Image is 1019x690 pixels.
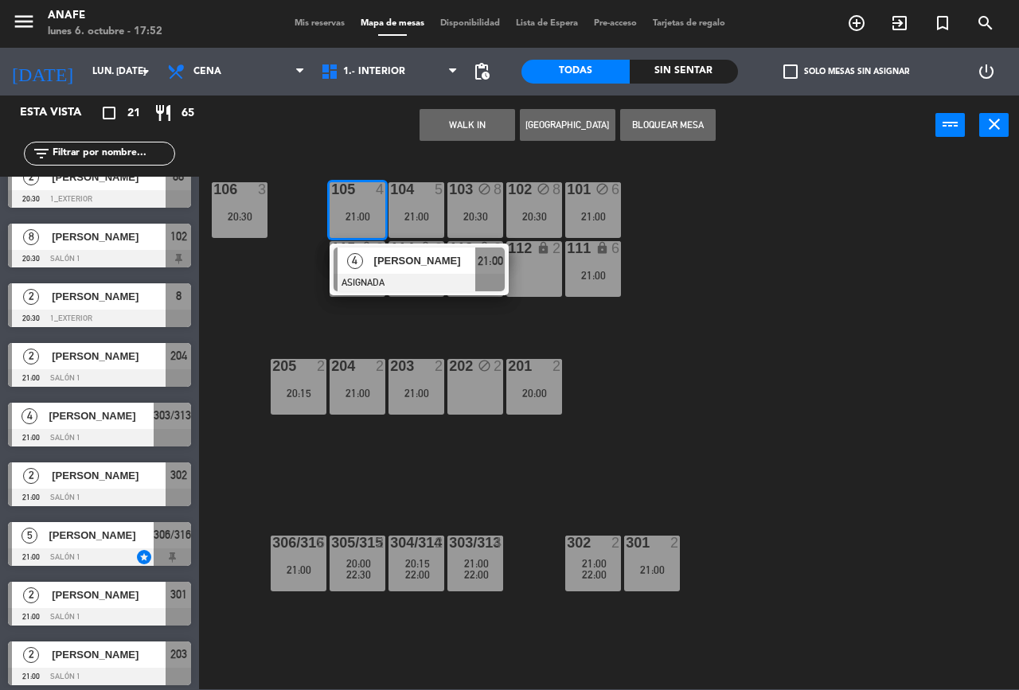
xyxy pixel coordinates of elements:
[449,536,450,550] div: 303/313
[449,182,450,197] div: 103
[343,66,405,77] span: 1.- Interior
[979,113,1009,137] button: close
[508,359,509,373] div: 201
[565,211,621,222] div: 21:00
[330,388,385,399] div: 21:00
[390,359,391,373] div: 203
[405,557,430,570] span: 20:15
[331,241,332,255] div: 115
[360,241,373,255] i: lock
[595,241,609,255] i: lock
[508,19,586,28] span: Lista de Espera
[213,182,214,197] div: 106
[520,109,615,141] button: [GEOGRAPHIC_DATA]
[478,182,491,196] i: block
[449,359,450,373] div: 202
[21,408,37,424] span: 4
[258,182,267,197] div: 3
[985,115,1004,134] i: close
[670,536,680,550] div: 2
[435,536,444,550] div: 2
[630,60,738,84] div: Sin sentar
[347,253,363,269] span: 4
[170,227,187,246] span: 102
[933,14,952,33] i: turned_in_not
[173,167,184,186] span: 88
[353,19,432,28] span: Mapa de mesas
[582,568,607,581] span: 22:00
[506,211,562,222] div: 20:30
[23,229,39,245] span: 8
[100,103,119,123] i: crop_square
[935,113,965,137] button: power_input
[890,14,909,33] i: exit_to_app
[272,359,273,373] div: 205
[12,10,36,39] button: menu
[374,252,476,269] span: [PERSON_NAME]
[506,388,562,399] div: 20:00
[271,388,326,399] div: 20:15
[23,468,39,484] span: 2
[376,241,385,255] div: 2
[21,528,37,544] span: 5
[154,525,191,544] span: 306/316
[432,19,508,28] span: Disponibilidad
[52,348,166,364] span: [PERSON_NAME]
[405,568,430,581] span: 22:00
[435,241,444,255] div: 2
[494,359,503,373] div: 2
[478,359,491,372] i: block
[330,211,385,222] div: 21:00
[52,467,166,484] span: [PERSON_NAME]
[494,536,503,550] div: 4
[52,169,166,185] span: [PERSON_NAME]
[170,585,187,604] span: 301
[847,14,866,33] i: add_circle_outline
[376,359,385,373] div: 2
[176,287,182,306] span: 8
[48,8,162,24] div: ANAFE
[193,66,221,77] span: Cena
[51,145,174,162] input: Filtrar por nombre...
[783,64,798,79] span: check_box_outline_blank
[390,182,391,197] div: 104
[52,288,166,305] span: [PERSON_NAME]
[23,349,39,364] span: 2
[388,388,444,399] div: 21:00
[170,645,187,664] span: 203
[23,587,39,603] span: 2
[611,241,621,255] div: 6
[537,241,550,255] i: lock
[472,62,491,81] span: pending_actions
[331,359,332,373] div: 204
[537,182,550,196] i: block
[48,24,162,40] div: lunes 6. octubre - 17:52
[23,647,39,663] span: 2
[464,568,489,581] span: 22:00
[611,536,621,550] div: 2
[941,115,960,134] i: power_input
[645,19,733,28] span: Tarjetas de regalo
[783,64,909,79] label: Solo mesas sin asignar
[23,170,39,185] span: 2
[212,211,267,222] div: 20:30
[582,557,607,570] span: 21:00
[552,182,562,197] div: 8
[611,182,621,197] div: 6
[271,564,326,575] div: 21:00
[346,568,371,581] span: 22:30
[508,182,509,197] div: 102
[977,62,996,81] i: power_settings_new
[52,228,166,245] span: [PERSON_NAME]
[435,359,444,373] div: 2
[478,251,503,271] span: 21:00
[49,407,154,424] span: [PERSON_NAME]
[331,182,332,197] div: 105
[8,103,115,123] div: Esta vista
[552,241,562,255] div: 2
[552,359,562,373] div: 2
[420,109,515,141] button: WALK IN
[136,62,155,81] i: arrow_drop_down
